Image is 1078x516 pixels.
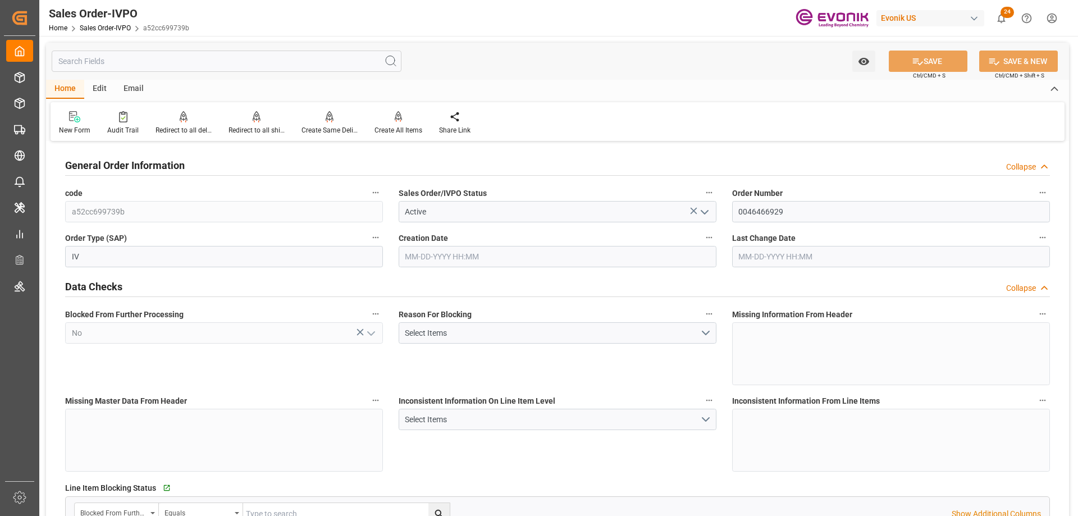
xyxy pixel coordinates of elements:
[302,125,358,135] div: Create Same Delivery Date
[796,8,869,28] img: Evonik-brand-mark-Deep-Purple-RGB.jpeg_1700498283.jpeg
[399,409,716,430] button: open menu
[84,80,115,99] div: Edit
[405,414,700,426] div: Select Items
[732,232,796,244] span: Last Change Date
[439,125,471,135] div: Share Link
[1035,307,1050,321] button: Missing Information From Header
[989,6,1014,31] button: show 24 new notifications
[852,51,875,72] button: open menu
[732,395,880,407] span: Inconsistent Information From Line Items
[362,325,378,342] button: open menu
[399,322,716,344] button: open menu
[1001,7,1014,18] span: 24
[399,395,555,407] span: Inconsistent Information On Line Item Level
[702,393,716,408] button: Inconsistent Information On Line Item Level
[374,125,422,135] div: Create All Items
[368,393,383,408] button: Missing Master Data From Header
[399,309,472,321] span: Reason For Blocking
[368,185,383,200] button: code
[405,327,700,339] div: Select Items
[1035,230,1050,245] button: Last Change Date
[229,125,285,135] div: Redirect to all shipments
[52,51,401,72] input: Search Fields
[876,7,989,29] button: Evonik US
[702,307,716,321] button: Reason For Blocking
[732,188,783,199] span: Order Number
[156,125,212,135] div: Redirect to all deliveries
[49,5,189,22] div: Sales Order-IVPO
[889,51,967,72] button: SAVE
[399,232,448,244] span: Creation Date
[913,71,945,80] span: Ctrl/CMD + S
[1006,161,1036,173] div: Collapse
[979,51,1058,72] button: SAVE & NEW
[1035,393,1050,408] button: Inconsistent Information From Line Items
[368,307,383,321] button: Blocked From Further Processing
[995,71,1044,80] span: Ctrl/CMD + Shift + S
[732,246,1050,267] input: MM-DD-YYYY HH:MM
[46,80,84,99] div: Home
[65,188,83,199] span: code
[65,279,122,294] h2: Data Checks
[65,395,187,407] span: Missing Master Data From Header
[695,203,712,221] button: open menu
[65,158,185,173] h2: General Order Information
[399,246,716,267] input: MM-DD-YYYY HH:MM
[65,232,127,244] span: Order Type (SAP)
[732,309,852,321] span: Missing Information From Header
[702,185,716,200] button: Sales Order/IVPO Status
[1006,282,1036,294] div: Collapse
[1014,6,1039,31] button: Help Center
[49,24,67,32] a: Home
[65,309,184,321] span: Blocked From Further Processing
[368,230,383,245] button: Order Type (SAP)
[115,80,152,99] div: Email
[59,125,90,135] div: New Form
[399,188,487,199] span: Sales Order/IVPO Status
[65,482,156,494] span: Line Item Blocking Status
[80,24,131,32] a: Sales Order-IVPO
[702,230,716,245] button: Creation Date
[1035,185,1050,200] button: Order Number
[107,125,139,135] div: Audit Trail
[876,10,984,26] div: Evonik US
